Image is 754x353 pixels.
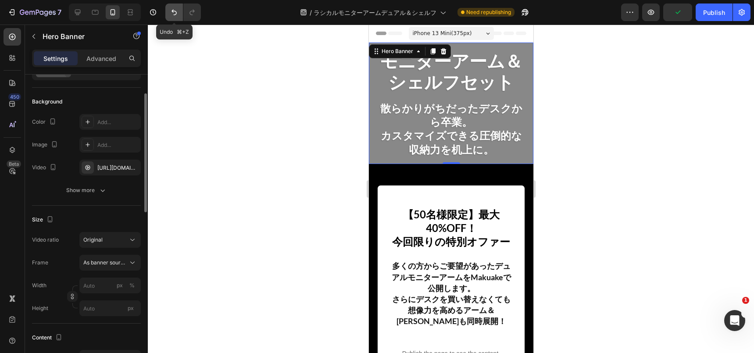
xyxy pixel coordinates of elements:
[7,160,21,168] div: Beta
[114,280,125,291] button: %
[32,139,60,151] div: Image
[742,297,749,304] span: 1
[97,164,139,172] div: [URL][DOMAIN_NAME]
[4,4,65,21] button: 7
[9,324,156,334] p: Publish the page to see the content.
[57,7,61,18] p: 7
[129,282,135,289] div: %
[32,162,58,174] div: Video
[83,236,103,243] span: Original
[32,332,64,344] div: Content
[310,8,312,17] span: /
[43,31,117,42] p: Hero Banner
[32,236,59,244] div: Video ratio
[32,282,46,289] label: Width
[79,278,141,293] input: px%
[466,8,511,16] span: Need republishing
[43,54,68,63] p: Settings
[32,214,55,226] div: Size
[66,186,107,195] div: Show more
[165,4,201,21] div: Undo/Redo
[79,300,141,316] input: px
[703,8,725,17] div: Publish
[314,8,436,17] span: ラシカルモニターアームデュアル＆シェルフ
[127,280,137,291] button: px
[79,255,141,271] button: As banner source
[97,141,139,149] div: Add...
[32,259,48,267] label: Frame
[128,305,134,311] span: px
[97,118,139,126] div: Add...
[8,93,21,100] div: 450
[724,310,745,331] iframe: Intercom live chat
[86,54,116,63] p: Advanced
[369,25,533,353] iframe: Design area
[32,304,48,312] label: Height
[83,259,126,267] span: As banner source
[696,4,733,21] button: Publish
[32,98,62,106] div: Background
[117,282,123,289] div: px
[32,116,58,128] div: Color
[79,232,141,248] button: Original
[32,182,141,198] button: Show more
